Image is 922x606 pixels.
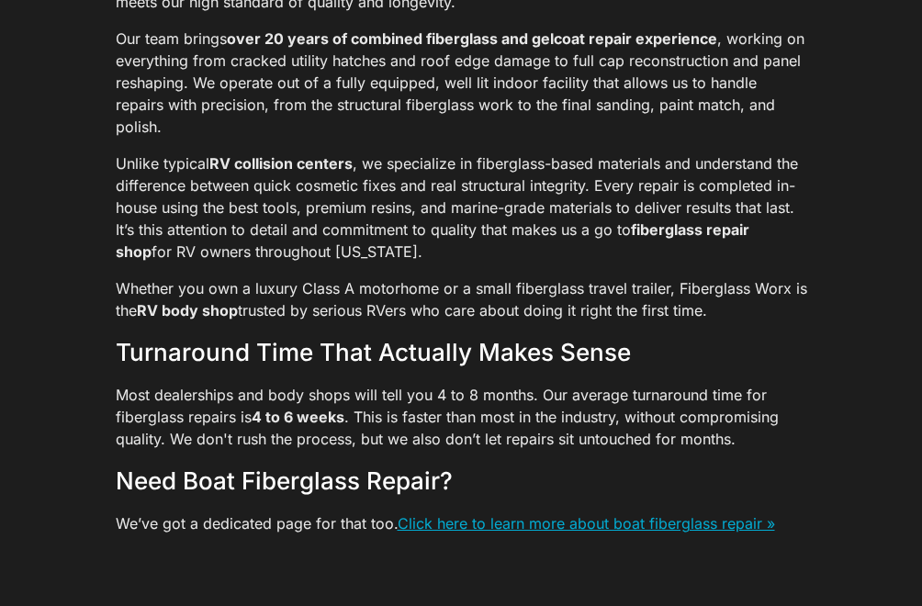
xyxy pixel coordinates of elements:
[116,277,807,321] p: Whether you own a luxury Class A motorhome or a small fiberglass travel trailer, Fiberglass Worx ...
[116,28,807,138] p: Our team brings , working on everything from cracked utility hatches and roof edge damage to full...
[227,29,717,48] strong: over 20 years of combined fiberglass and gelcoat repair experience
[116,152,807,263] p: Unlike typical , we specialize in fiberglass-based materials and understand the difference betwee...
[116,220,749,261] strong: fiberglass repair shop
[252,408,344,426] strong: 4 to 6 weeks
[116,549,807,600] h1: ‍
[116,384,807,450] p: Most dealerships and body shops will tell you 4 to 8 months. Our average turnaround time for fibe...
[398,514,775,533] a: Click here to learn more about boat fiberglass repair »
[137,301,238,320] strong: RV body shop
[116,336,807,369] h3: Turnaround Time That Actually Makes Sense
[116,512,807,534] p: We’ve got a dedicated page for that too.
[116,465,807,498] h3: Need Boat Fiberglass Repair?
[209,154,353,173] strong: RV collision centers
